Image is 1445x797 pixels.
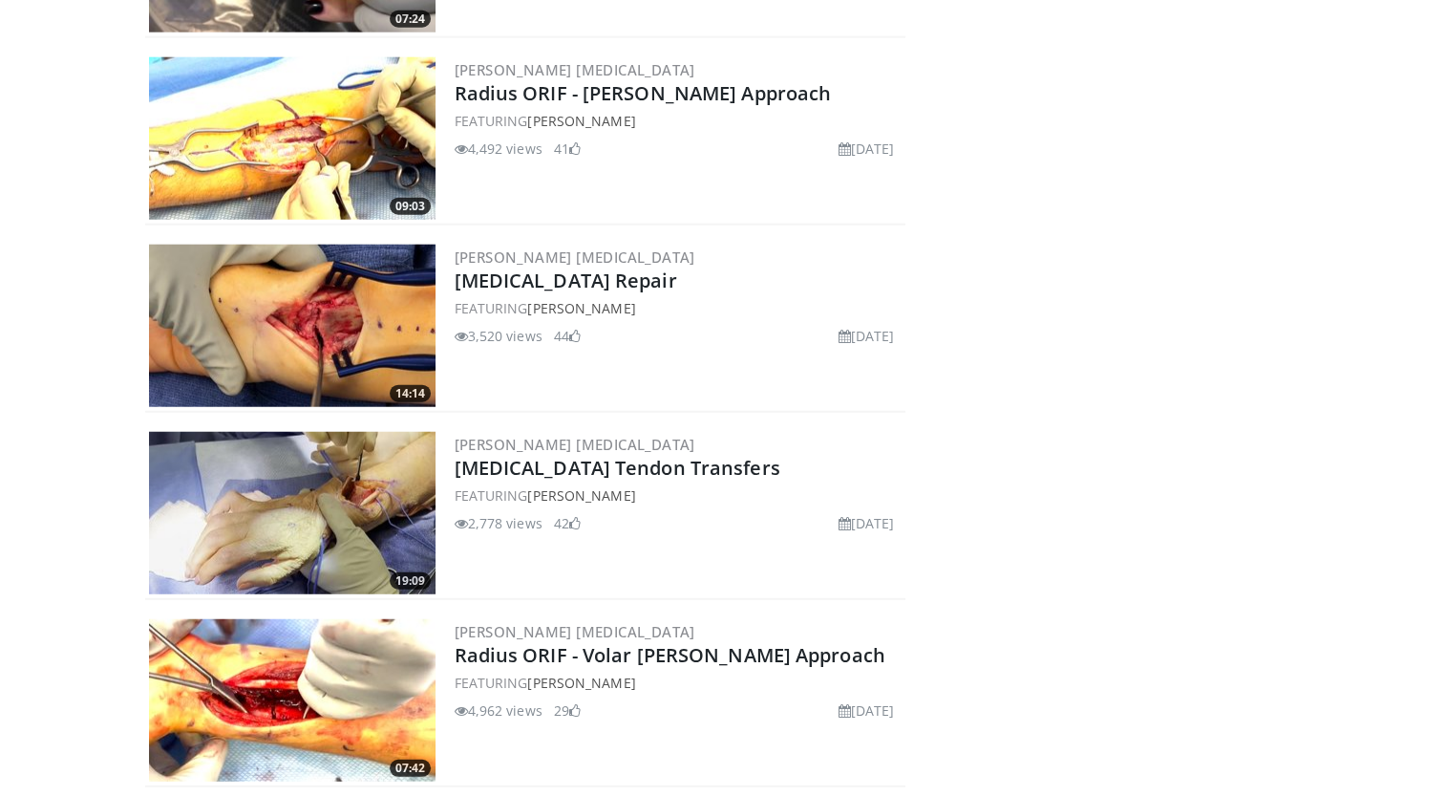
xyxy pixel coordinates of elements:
[554,139,581,159] li: 41
[390,385,431,402] span: 14:14
[838,513,894,533] li: [DATE]
[149,432,436,594] a: 19:09
[838,326,894,346] li: [DATE]
[527,299,635,317] a: [PERSON_NAME]
[455,642,885,668] a: Radius ORIF - Volar [PERSON_NAME] Approach
[554,326,581,346] li: 44
[149,245,436,407] a: 14:14
[149,619,436,782] a: 07:42
[527,674,635,692] a: [PERSON_NAME]
[455,139,542,159] li: 4,492 views
[455,455,780,481] a: [MEDICAL_DATA] Tendon Transfers
[390,198,431,215] span: 09:03
[455,111,903,131] div: FEATURING
[455,298,903,318] div: FEATURING
[554,700,581,721] li: 29
[390,11,431,28] span: 07:24
[527,486,635,505] a: [PERSON_NAME]
[838,700,894,721] li: [DATE]
[149,57,436,220] img: 8fa54c0f-6c13-4f33-bac4-aecd53b445e7.300x170_q85_crop-smart_upscale.jpg
[455,435,695,454] a: [PERSON_NAME] [MEDICAL_DATA]
[149,245,436,407] img: 89aa3d06-51c2-4113-a0ce-f395d1268041.300x170_q85_crop-smart_upscale.jpg
[455,700,542,721] li: 4,962 views
[455,60,695,79] a: [PERSON_NAME] [MEDICAL_DATA]
[390,572,431,590] span: 19:09
[149,619,436,782] img: 0bb94230-a1db-477a-a18a-538924f8b4e5.300x170_q85_crop-smart_upscale.jpg
[455,485,903,506] div: FEATURING
[527,112,635,130] a: [PERSON_NAME]
[390,760,431,777] span: 07:42
[455,673,903,693] div: FEATURING
[838,139,894,159] li: [DATE]
[455,80,832,106] a: Radius ORIF - [PERSON_NAME] Approach
[554,513,581,533] li: 42
[455,268,677,293] a: [MEDICAL_DATA] Repair
[455,326,542,346] li: 3,520 views
[455,513,542,533] li: 2,778 views
[149,432,436,594] img: 9845f27b-1645-4757-93c0-e87f73c9c6b9.300x170_q85_crop-smart_upscale.jpg
[455,248,695,267] a: [PERSON_NAME] [MEDICAL_DATA]
[455,622,695,641] a: [PERSON_NAME] [MEDICAL_DATA]
[149,57,436,220] a: 09:03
